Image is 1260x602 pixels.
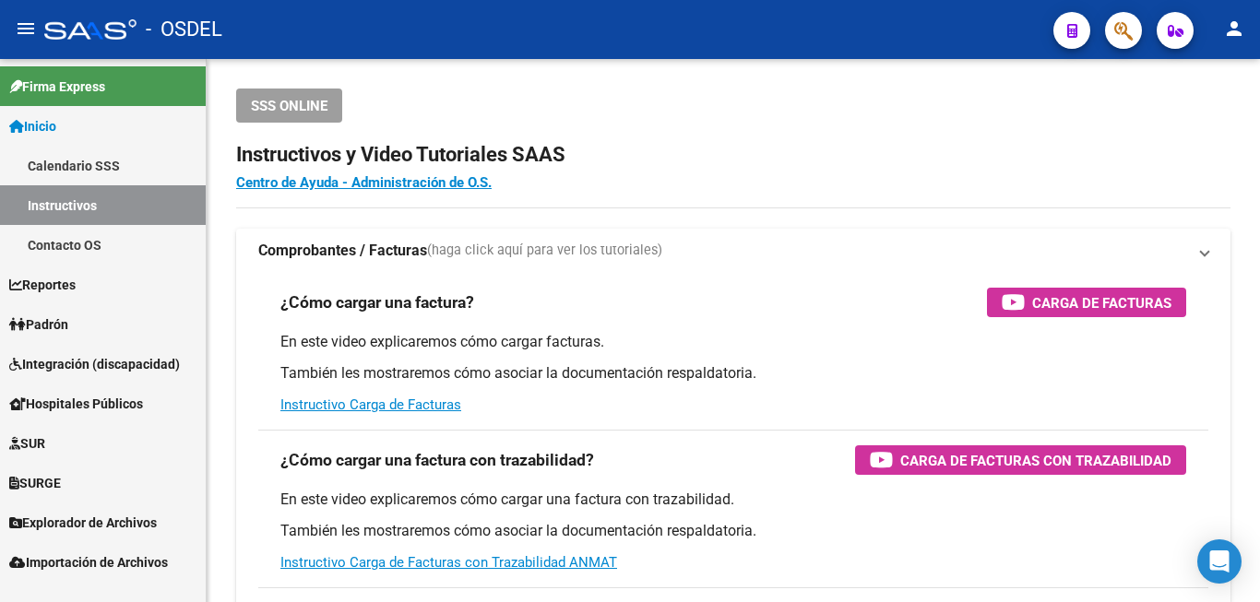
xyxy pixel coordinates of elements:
mat-icon: menu [15,18,37,40]
p: También les mostraremos cómo asociar la documentación respaldatoria. [280,521,1186,541]
span: Carga de Facturas [1032,291,1171,314]
a: Instructivo Carga de Facturas [280,396,461,413]
p: En este video explicaremos cómo cargar una factura con trazabilidad. [280,490,1186,510]
button: Carga de Facturas con Trazabilidad [855,445,1186,475]
button: Carga de Facturas [987,288,1186,317]
h3: ¿Cómo cargar una factura con trazabilidad? [280,447,594,473]
span: (haga click aquí para ver los tutoriales) [427,241,662,261]
span: SURGE [9,473,61,493]
span: SSS ONLINE [251,98,327,114]
span: Importación de Archivos [9,552,168,572]
p: En este video explicaremos cómo cargar facturas. [280,332,1186,352]
span: Hospitales Públicos [9,394,143,414]
strong: Comprobantes / Facturas [258,241,427,261]
span: Padrón [9,314,68,335]
span: Reportes [9,275,76,295]
button: SSS ONLINE [236,89,342,123]
div: Open Intercom Messenger [1197,539,1242,584]
mat-icon: person [1223,18,1245,40]
span: Explorador de Archivos [9,513,157,533]
mat-expansion-panel-header: Comprobantes / Facturas(haga click aquí para ver los tutoriales) [236,229,1230,273]
span: SUR [9,433,45,454]
h2: Instructivos y Video Tutoriales SAAS [236,137,1230,172]
a: Centro de Ayuda - Administración de O.S. [236,174,492,191]
h3: ¿Cómo cargar una factura? [280,289,474,315]
span: Firma Express [9,77,105,97]
a: Instructivo Carga de Facturas con Trazabilidad ANMAT [280,554,617,571]
p: También les mostraremos cómo asociar la documentación respaldatoria. [280,363,1186,384]
span: Carga de Facturas con Trazabilidad [900,449,1171,472]
span: Integración (discapacidad) [9,354,180,374]
span: - OSDEL [146,9,222,50]
span: Inicio [9,116,56,136]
